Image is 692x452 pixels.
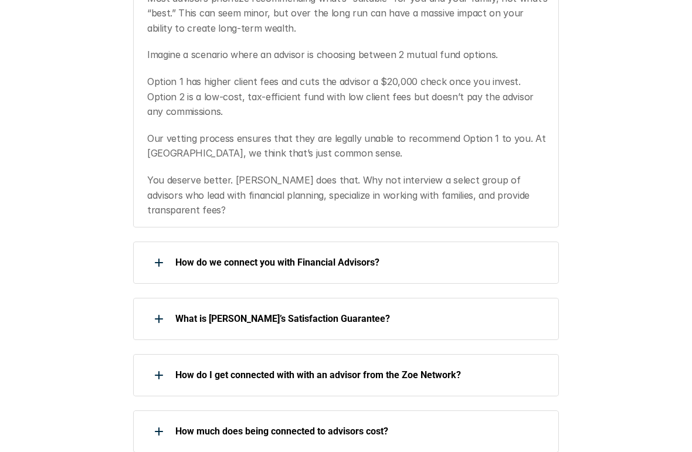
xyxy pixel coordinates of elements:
[175,369,547,380] p: How do I get connected with with an advisor from the Zoe Network?
[147,74,548,120] p: Option 1 has higher client fees and cuts the advisor a $20,000 check once you invest. Option 2 is...
[147,131,548,161] p: Our vetting process ensures that they are legally unable to recommend Option 1 to you. At [GEOGRA...
[175,313,547,324] p: What is [PERSON_NAME]’s Satisfaction Guarantee?
[175,426,547,437] p: How much does being connected to advisors cost?
[147,47,548,63] p: Imagine a scenario where an advisor is choosing between 2 mutual fund options.
[147,173,548,218] p: You deserve better. [PERSON_NAME] does that. Why not interview a select group of advisors who lea...
[175,257,547,268] p: How do we connect you with Financial Advisors?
